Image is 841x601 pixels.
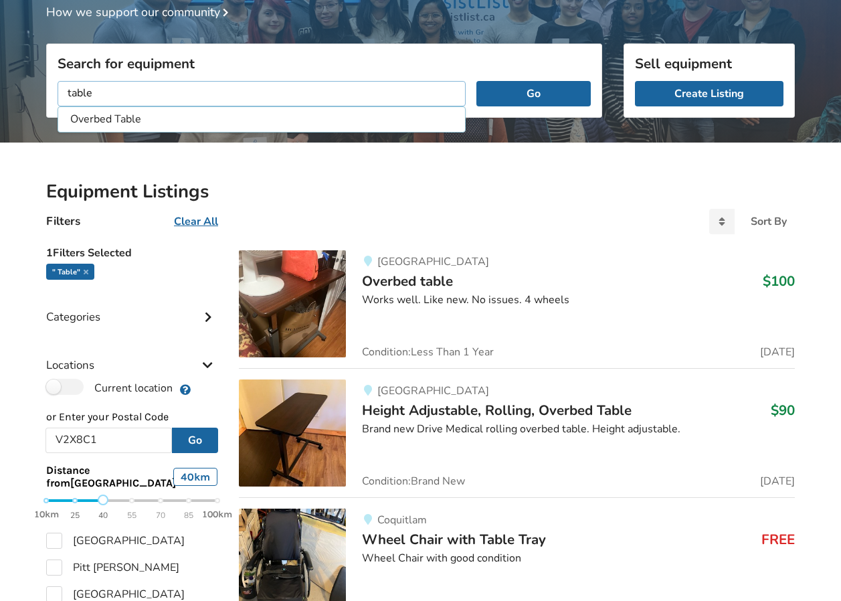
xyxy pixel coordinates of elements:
span: [GEOGRAPHIC_DATA] [377,383,489,398]
div: Categories [46,283,217,331]
img: bedroom equipment-height adjustable, rolling, overbed table [239,379,346,487]
a: How we support our community [46,4,233,20]
button: Go [172,428,218,453]
span: Condition: Brand New [362,476,465,487]
h4: Filters [46,213,80,229]
u: Clear All [174,214,218,229]
h3: $100 [763,272,795,290]
span: [DATE] [760,347,795,357]
span: Wheel Chair with Table Tray [362,530,546,549]
span: 25 [70,508,80,523]
h3: Sell equipment [635,55,783,72]
div: Locations [46,331,217,379]
input: Post Code [45,428,172,453]
input: I am looking for... [58,81,466,106]
div: Works well. Like new. No issues. 4 wheels [362,292,795,308]
h3: Search for equipment [58,55,591,72]
span: 85 [184,508,193,523]
strong: 100km [202,509,232,520]
span: 40 [98,508,108,523]
div: Wheel Chair with good condition [362,551,795,566]
a: bedroom equipment-overbed table[GEOGRAPHIC_DATA]Overbed table$100Works well. Like new. No issues.... [239,250,795,368]
div: Brand new Drive Medical rolling overbed table. Height adjustable. [362,422,795,437]
h2: Equipment Listings [46,180,795,203]
label: Current location [46,379,173,396]
p: or Enter your Postal Code [46,410,217,425]
span: Condition: Less Than 1 Year [362,347,494,357]
img: bedroom equipment-overbed table [239,250,346,357]
label: [GEOGRAPHIC_DATA] [46,533,185,549]
span: Coquitlam [377,513,427,527]
span: [DATE] [760,476,795,487]
div: Sort By [751,216,787,227]
h3: $90 [771,402,795,419]
div: 40 km [173,468,217,486]
span: 70 [156,508,165,523]
li: Overbed Table [61,108,462,131]
h5: 1 Filters Selected [46,240,217,264]
label: Pitt [PERSON_NAME] [46,560,179,576]
span: 55 [127,508,136,523]
a: bedroom equipment-height adjustable, rolling, overbed table[GEOGRAPHIC_DATA]Height Adjustable, Ro... [239,368,795,497]
h3: FREE [761,531,795,548]
strong: 10km [34,509,59,520]
div: " table" [46,264,94,280]
span: Overbed table [362,272,453,290]
span: [GEOGRAPHIC_DATA] [377,254,489,269]
span: Height Adjustable, Rolling, Overbed Table [362,401,632,420]
button: Go [476,81,591,106]
a: Create Listing [635,81,783,106]
span: Distance from [GEOGRAPHIC_DATA] [46,464,176,489]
